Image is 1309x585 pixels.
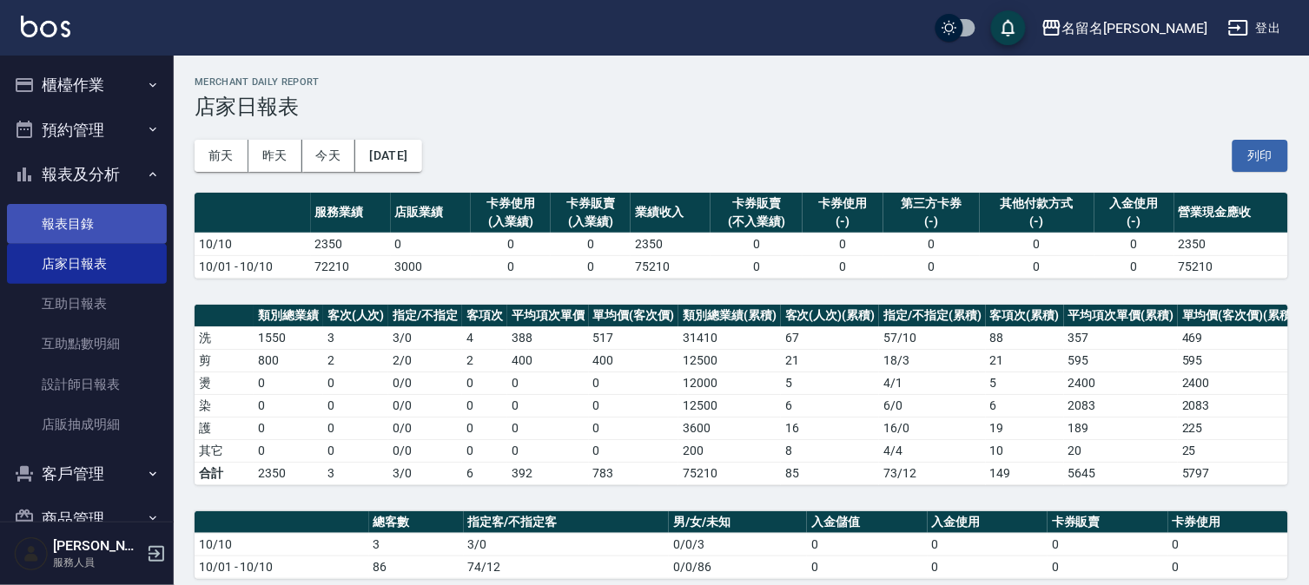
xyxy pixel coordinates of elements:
[807,555,927,578] td: 0
[464,533,670,555] td: 3/0
[715,194,798,213] div: 卡券販賣
[388,305,462,327] th: 指定/不指定
[254,417,323,439] td: 0
[14,536,49,571] img: Person
[551,233,631,255] td: 0
[888,194,976,213] div: 第三方卡券
[7,244,167,284] a: 店家日報表
[195,462,254,484] td: 合計
[7,204,167,244] a: 報表目錄
[589,462,679,484] td: 783
[1168,533,1288,555] td: 0
[986,305,1064,327] th: 客項次(累積)
[1048,555,1167,578] td: 0
[507,439,589,462] td: 0
[879,326,986,349] td: 57 / 10
[986,326,1064,349] td: 88
[1178,371,1300,394] td: 2400
[980,233,1094,255] td: 0
[323,439,389,462] td: 0
[986,462,1064,484] td: 149
[388,326,462,349] td: 3 / 0
[678,417,781,439] td: 3600
[391,193,471,233] th: 店販業績
[986,349,1064,371] td: 21
[807,194,878,213] div: 卡券使用
[781,371,880,394] td: 5
[1099,194,1170,213] div: 入金使用
[462,326,507,349] td: 4
[879,394,986,417] td: 6 / 0
[254,305,323,327] th: 類別總業績
[678,439,781,462] td: 200
[369,555,464,578] td: 86
[475,194,546,213] div: 卡券使用
[589,349,679,371] td: 400
[462,305,507,327] th: 客項次
[464,511,670,534] th: 指定客/不指定客
[7,152,167,197] button: 報表及分析
[7,451,167,496] button: 客戶管理
[879,305,986,327] th: 指定/不指定(累積)
[879,371,986,394] td: 4 / 1
[807,533,927,555] td: 0
[589,326,679,349] td: 517
[323,417,389,439] td: 0
[781,326,880,349] td: 67
[631,193,711,233] th: 業績收入
[195,193,1288,279] table: a dense table
[669,533,807,555] td: 0/0/3
[388,439,462,462] td: 0 / 0
[254,462,323,484] td: 2350
[1094,233,1174,255] td: 0
[986,417,1064,439] td: 19
[195,326,254,349] td: 洗
[986,439,1064,462] td: 10
[369,533,464,555] td: 3
[388,371,462,394] td: 0 / 0
[1062,17,1207,39] div: 名留名[PERSON_NAME]
[781,462,880,484] td: 85
[1174,193,1288,233] th: 營業現金應收
[254,371,323,394] td: 0
[1064,462,1179,484] td: 5645
[248,140,302,172] button: 昨天
[1168,511,1288,534] th: 卡券使用
[53,537,142,555] h5: [PERSON_NAME]
[507,417,589,439] td: 0
[507,349,589,371] td: 400
[7,496,167,542] button: 商品管理
[507,305,589,327] th: 平均項次單價
[323,462,389,484] td: 3
[195,533,369,555] td: 10/10
[507,326,589,349] td: 388
[711,233,803,255] td: 0
[388,417,462,439] td: 0 / 0
[879,462,986,484] td: 73/12
[551,255,631,278] td: 0
[7,108,167,153] button: 預約管理
[555,213,626,231] div: (入業績)
[462,417,507,439] td: 0
[7,404,167,444] a: 店販抽成明細
[471,255,551,278] td: 0
[1174,255,1288,278] td: 75210
[781,349,880,371] td: 21
[1178,417,1300,439] td: 225
[462,394,507,417] td: 0
[631,255,711,278] td: 75210
[1174,233,1288,255] td: 2350
[323,371,389,394] td: 0
[991,10,1026,45] button: save
[781,305,880,327] th: 客次(人次)(累積)
[589,439,679,462] td: 0
[1064,417,1179,439] td: 189
[1168,555,1288,578] td: 0
[7,284,167,324] a: 互助日報表
[678,349,781,371] td: 12500
[391,255,471,278] td: 3000
[471,233,551,255] td: 0
[7,365,167,404] a: 設計師日報表
[195,140,248,172] button: 前天
[323,394,389,417] td: 0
